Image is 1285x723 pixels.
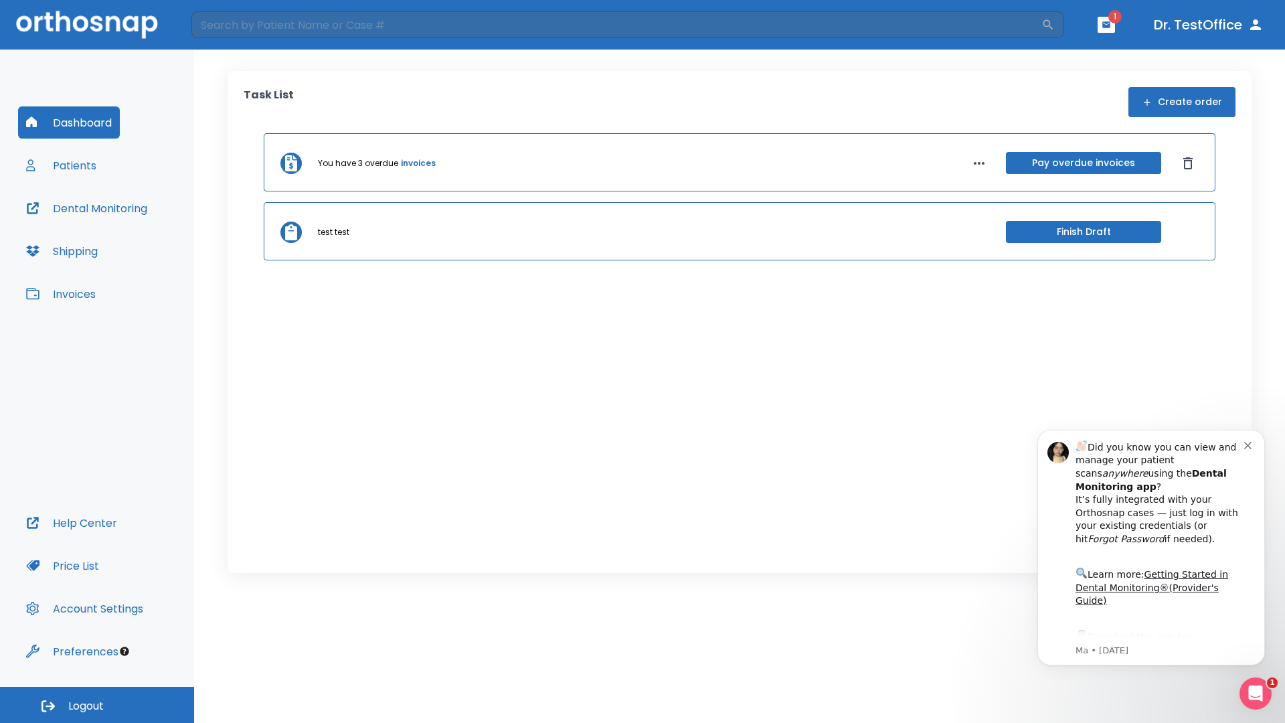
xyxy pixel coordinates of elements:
[1177,153,1199,174] button: Dismiss
[1006,221,1161,243] button: Finish Draft
[1267,677,1278,688] span: 1
[1239,677,1272,710] iframe: Intercom live chat
[1017,413,1285,716] iframe: Intercom notifications message
[18,592,151,625] button: Account Settings
[18,235,106,267] button: Shipping
[1006,152,1161,174] button: Pay overdue invoices
[1128,87,1235,117] button: Create order
[401,157,436,169] a: invoices
[68,699,104,714] span: Logout
[18,278,104,310] button: Invoices
[16,11,158,38] img: Orthosnap
[18,149,104,181] button: Patients
[244,87,294,117] p: Task List
[318,226,349,238] p: test test
[1108,10,1122,23] span: 1
[18,550,107,582] button: Price List
[18,106,120,139] button: Dashboard
[318,157,398,169] p: You have 3 overdue
[18,635,126,667] button: Preferences
[18,192,155,224] button: Dental Monitoring
[1148,13,1269,37] button: Dr. TestOffice
[118,645,131,657] div: Tooltip anchor
[191,11,1041,38] input: Search by Patient Name or Case #
[18,507,125,539] button: Help Center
